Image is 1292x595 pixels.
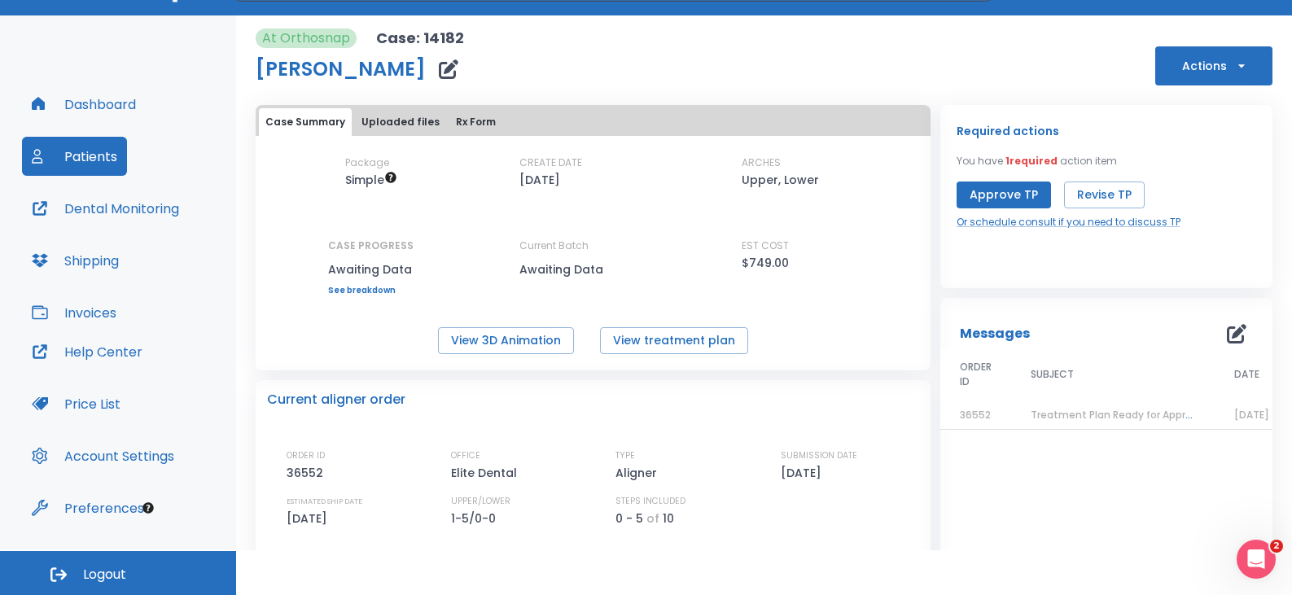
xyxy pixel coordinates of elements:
[22,293,126,332] button: Invoices
[957,121,1059,141] p: Required actions
[1031,408,1210,422] span: Treatment Plan Ready for Approval!
[451,463,523,483] p: Elite Dental
[83,566,126,584] span: Logout
[742,155,781,170] p: ARCHES
[519,155,582,170] p: CREATE DATE
[287,494,362,509] p: ESTIMATED SHIP DATE
[141,501,155,515] div: Tooltip anchor
[663,509,674,528] p: 10
[615,509,643,528] p: 0 - 5
[519,238,666,253] p: Current Batch
[1234,408,1269,422] span: [DATE]
[355,108,446,136] button: Uploaded files
[376,28,464,48] p: Case: 14182
[600,327,748,354] button: View treatment plan
[957,182,1051,208] button: Approve TP
[742,170,819,190] p: Upper, Lower
[615,463,663,483] p: Aligner
[267,390,405,409] p: Current aligner order
[1005,154,1058,168] span: 1 required
[259,108,352,136] button: Case Summary
[1270,540,1283,553] span: 2
[328,260,414,279] p: Awaiting Data
[781,448,857,463] p: SUBMISSION DATE
[22,332,152,371] button: Help Center
[960,324,1030,343] p: Messages
[615,494,685,509] p: STEPS INCLUDED
[451,448,480,463] p: OFFICE
[1234,367,1259,382] span: DATE
[451,509,501,528] p: 1-5/0-0
[742,238,789,253] p: EST COST
[1155,46,1272,85] button: Actions
[960,408,991,422] span: 36552
[449,108,502,136] button: Rx Form
[22,384,130,423] button: Price List
[345,172,397,188] span: Up to 10 steps (20 aligners)
[957,215,1180,230] a: Or schedule consult if you need to discuss TP
[451,494,510,509] p: UPPER/LOWER
[259,108,927,136] div: tabs
[957,154,1117,168] p: You have action item
[960,360,992,389] span: ORDER ID
[781,463,827,483] p: [DATE]
[262,28,350,48] p: At Orthosnap
[345,155,389,170] p: Package
[742,253,789,273] p: $749.00
[438,327,574,354] button: View 3D Animation
[22,189,189,228] button: Dental Monitoring
[646,509,659,528] p: of
[287,448,325,463] p: ORDER ID
[1031,367,1074,382] span: SUBJECT
[328,238,414,253] p: CASE PROGRESS
[519,170,560,190] p: [DATE]
[256,59,426,79] h1: [PERSON_NAME]
[22,436,184,475] button: Account Settings
[22,488,154,527] button: Preferences
[22,85,146,124] button: Dashboard
[1237,540,1276,579] iframe: Intercom live chat
[328,286,414,295] a: See breakdown
[287,463,329,483] p: 36552
[1064,182,1145,208] button: Revise TP
[519,260,666,279] p: Awaiting Data
[22,241,129,280] button: Shipping
[22,137,127,176] button: Patients
[287,509,333,528] p: [DATE]
[615,448,635,463] p: TYPE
